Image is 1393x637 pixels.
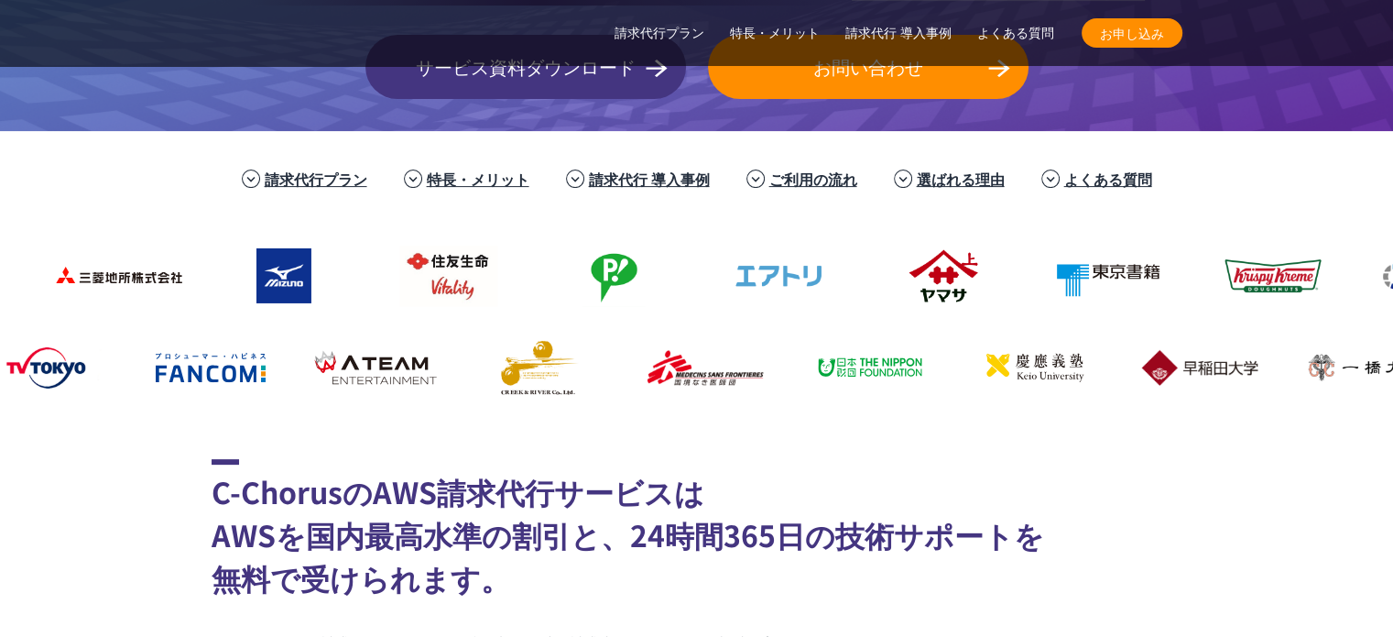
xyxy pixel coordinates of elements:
a: 選ばれる理由 [917,168,1005,190]
img: クリスピー・クリーム・ドーナツ [1183,239,1330,313]
a: よくある質問 [1064,168,1152,190]
img: 三菱地所 [29,239,176,313]
a: よくある質問 [977,24,1054,43]
img: 国境なき医師団 [615,331,762,404]
a: サービス資料ダウンロード [365,35,686,99]
span: お申し込み [1082,24,1182,43]
a: 請求代行プラン [265,168,367,190]
img: ファンコミュニケーションズ [121,331,267,404]
img: 早稲田大学 [1110,331,1257,404]
span: サービス資料ダウンロード [365,53,686,81]
img: ヤマサ醤油 [854,239,1000,313]
span: お問い合わせ [708,53,1028,81]
a: ご利用の流れ [769,168,857,190]
img: クリーク・アンド・リバー [451,331,597,404]
h2: C-ChorusのAWS請求代行サービスは AWSを国内最高水準の割引と、24時間365日の技術サポートを 無料で受けられます。 [212,459,1182,599]
img: フジモトHD [524,239,670,313]
a: 特長・メリット [427,168,529,190]
img: 東京書籍 [1018,239,1165,313]
a: 請求代行 導入事例 [589,168,710,190]
img: ミズノ [194,239,341,313]
a: 請求代行プラン [615,24,704,43]
a: お申し込み [1082,18,1182,48]
img: エイチーム [286,331,432,404]
img: 慶應義塾 [945,331,1092,404]
a: 特長・メリット [730,24,820,43]
a: 請求代行 導入事例 [845,24,952,43]
img: エアトリ [689,239,835,313]
img: 日本財団 [780,331,927,404]
a: お問い合わせ [708,35,1028,99]
img: 住友生命保険相互 [359,239,506,313]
